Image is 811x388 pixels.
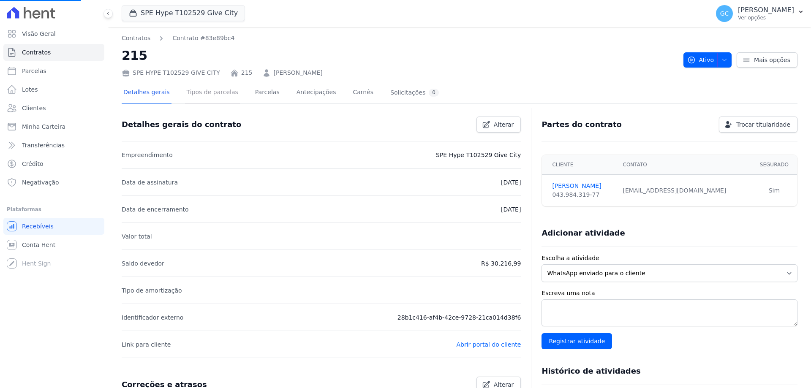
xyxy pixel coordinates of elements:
button: SPE Hype T102529 Give City [122,5,245,21]
a: Recebíveis [3,218,104,235]
a: Detalhes gerais [122,82,171,104]
p: Data de encerramento [122,204,189,214]
a: Tipos de parcelas [185,82,240,104]
a: Solicitações0 [389,82,441,104]
p: Link para cliente [122,339,171,350]
span: Negativação [22,178,59,187]
span: Transferências [22,141,65,149]
a: Contrato #83e89bc4 [172,34,234,43]
nav: Breadcrumb [122,34,677,43]
a: Conta Hent [3,236,104,253]
a: Clientes [3,100,104,117]
a: Parcelas [3,62,104,79]
button: Ativo [683,52,732,68]
h2: 215 [122,46,677,65]
h3: Partes do contrato [542,119,622,130]
a: Trocar titularidade [719,117,797,133]
a: Minha Carteira [3,118,104,135]
span: Ativo [687,52,714,68]
span: Recebíveis [22,222,54,231]
a: Crédito [3,155,104,172]
p: [PERSON_NAME] [738,6,794,14]
label: Escreva uma nota [542,289,797,298]
span: Minha Carteira [22,122,65,131]
a: Negativação [3,174,104,191]
a: Abrir portal do cliente [456,341,521,348]
div: [EMAIL_ADDRESS][DOMAIN_NAME] [623,186,746,195]
a: Contratos [3,44,104,61]
th: Contato [618,155,751,175]
p: Data de assinatura [122,177,178,187]
span: Lotes [22,85,38,94]
a: Lotes [3,81,104,98]
a: 215 [241,68,253,77]
p: SPE Hype T102529 Give City [436,150,521,160]
p: [DATE] [501,204,521,214]
div: 0 [429,89,439,97]
a: Alterar [476,117,521,133]
div: Plataformas [7,204,101,214]
p: [DATE] [501,177,521,187]
input: Registrar atividade [542,333,612,349]
a: Carnês [351,82,375,104]
td: Sim [751,175,797,206]
nav: Breadcrumb [122,34,234,43]
span: Clientes [22,104,46,112]
span: Trocar titularidade [736,120,790,129]
span: Visão Geral [22,30,56,38]
span: Mais opções [754,56,790,64]
p: Empreendimento [122,150,173,160]
p: Valor total [122,231,152,241]
p: Tipo de amortização [122,285,182,296]
div: Solicitações [390,89,439,97]
span: Alterar [494,120,514,129]
th: Segurado [751,155,797,175]
a: [PERSON_NAME] [273,68,322,77]
a: Transferências [3,137,104,154]
span: Conta Hent [22,241,55,249]
h3: Detalhes gerais do contrato [122,119,241,130]
p: Saldo devedor [122,258,164,269]
div: SPE HYPE T102529 GIVE CITY [122,68,220,77]
p: Ver opções [738,14,794,21]
a: Mais opções [737,52,797,68]
a: [PERSON_NAME] [552,182,612,190]
p: R$ 30.216,99 [481,258,521,269]
button: GC [PERSON_NAME] Ver opções [709,2,811,25]
p: Identificador externo [122,312,183,323]
label: Escolha a atividade [542,254,797,263]
a: Parcelas [253,82,281,104]
span: GC [720,11,729,16]
a: Contratos [122,34,150,43]
th: Cliente [542,155,618,175]
h3: Histórico de atividades [542,366,640,376]
h3: Adicionar atividade [542,228,625,238]
span: Contratos [22,48,51,57]
a: Visão Geral [3,25,104,42]
span: Parcelas [22,67,46,75]
span: Crédito [22,160,44,168]
div: 043.984.319-77 [552,190,612,199]
a: Antecipações [295,82,338,104]
p: 28b1c416-af4b-42ce-9728-21ca014d38f6 [397,312,521,323]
